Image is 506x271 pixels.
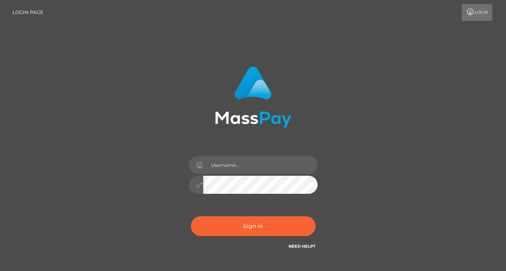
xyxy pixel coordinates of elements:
[462,4,492,21] a: Login
[289,244,316,249] a: Need Help?
[215,66,291,128] img: MassPay Login
[12,4,43,21] a: Login Page
[191,216,316,236] button: Sign in
[203,156,318,174] input: Username...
